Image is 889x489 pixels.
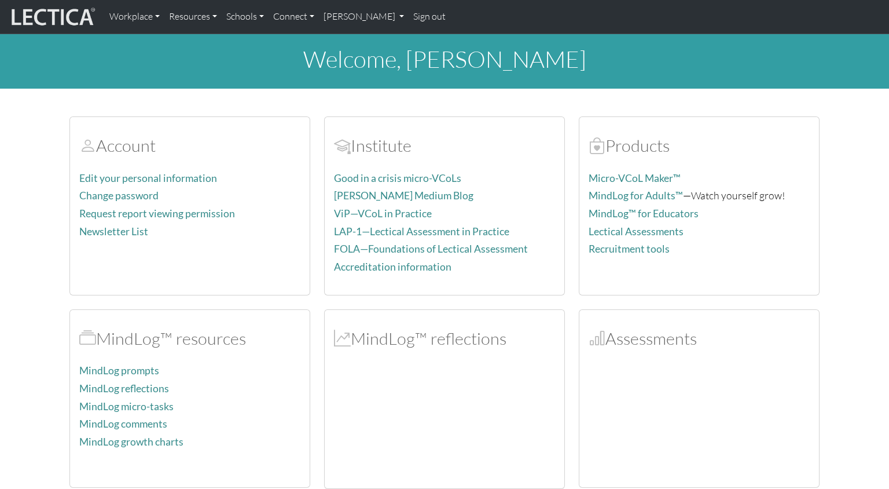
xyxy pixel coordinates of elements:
a: LAP-1—Lectical Assessment in Practice [334,225,509,238]
span: Account [79,135,96,156]
span: Products [589,135,605,156]
a: Accreditation information [334,261,451,273]
h2: MindLog™ resources [79,329,300,349]
a: Workplace [105,5,164,29]
a: MindLog for Adults™ [589,189,683,202]
span: MindLog [334,328,351,349]
h2: Account [79,136,300,156]
a: Sign out [409,5,450,29]
a: Lectical Assessments [589,225,684,238]
a: Schools [222,5,269,29]
a: Request report viewing permission [79,207,235,220]
span: Assessments [589,328,605,349]
a: MindLog growth charts [79,436,183,448]
a: Newsletter List [79,225,148,238]
a: FOLA—Foundations of Lectical Assessment [334,243,528,255]
h2: Institute [334,136,555,156]
h2: Products [589,136,810,156]
a: ViP—VCoL in Practice [334,207,432,220]
a: Recruitment tools [589,243,670,255]
a: Resources [164,5,222,29]
a: Connect [269,5,319,29]
a: Micro-VCoL Maker™ [589,172,681,184]
h2: MindLog™ reflections [334,329,555,349]
span: Account [334,135,351,156]
img: lecticalive [9,6,95,28]
a: MindLog™ for Educators [589,207,699,220]
a: MindLog micro-tasks [79,400,174,413]
a: Change password [79,189,159,202]
a: [PERSON_NAME] [319,5,409,29]
h2: Assessments [589,329,810,349]
span: MindLog™ resources [79,328,96,349]
a: MindLog reflections [79,382,169,395]
a: MindLog prompts [79,364,159,377]
a: Good in a crisis micro-VCoLs [334,172,461,184]
p: —Watch yourself grow! [589,187,810,204]
a: Edit your personal information [79,172,217,184]
a: MindLog comments [79,418,167,430]
a: [PERSON_NAME] Medium Blog [334,189,473,202]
